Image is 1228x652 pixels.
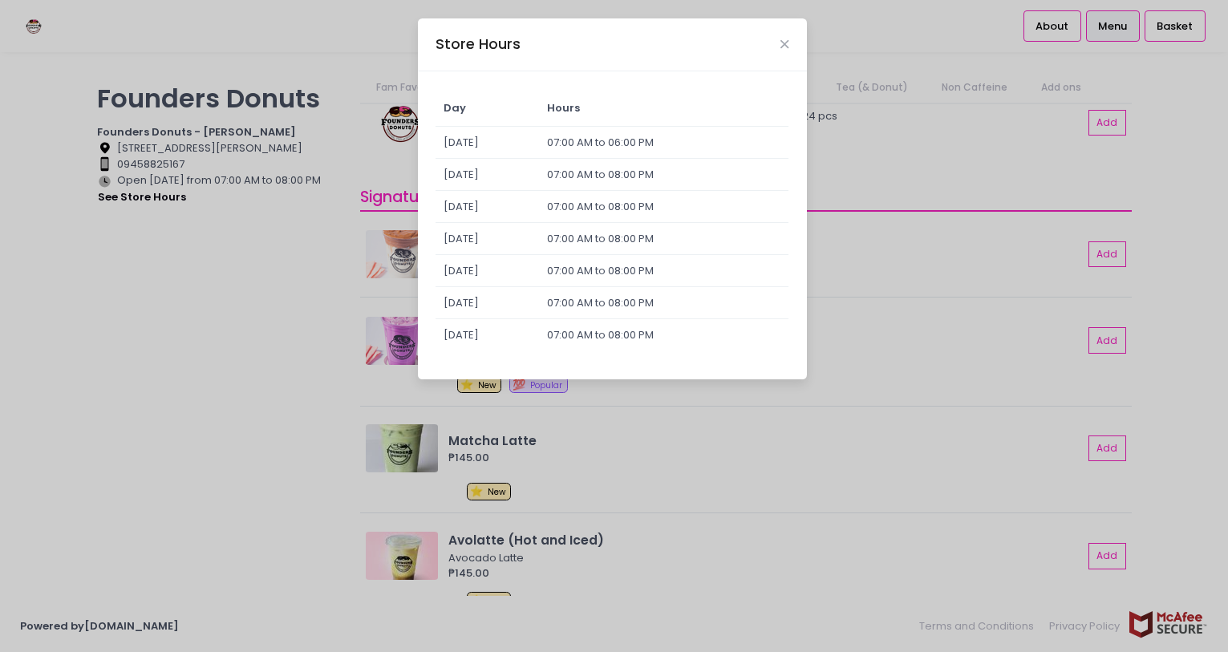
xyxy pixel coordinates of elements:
[539,90,788,127] td: Hours
[436,255,539,287] td: [DATE]
[539,255,788,287] td: 07:00 AM to 08:00 PM
[539,127,788,159] td: 07:00 AM to 06:00 PM
[436,191,539,223] td: [DATE]
[436,159,539,191] td: [DATE]
[539,287,788,319] td: 07:00 AM to 08:00 PM
[436,223,539,255] td: [DATE]
[539,223,788,255] td: 07:00 AM to 08:00 PM
[436,34,521,55] div: Store Hours
[780,40,788,48] button: Close
[436,287,539,319] td: [DATE]
[539,191,788,223] td: 07:00 AM to 08:00 PM
[436,319,539,351] td: [DATE]
[539,159,788,191] td: 07:00 AM to 08:00 PM
[539,319,788,351] td: 07:00 AM to 08:00 PM
[436,90,539,127] td: Day
[436,127,539,159] td: [DATE]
